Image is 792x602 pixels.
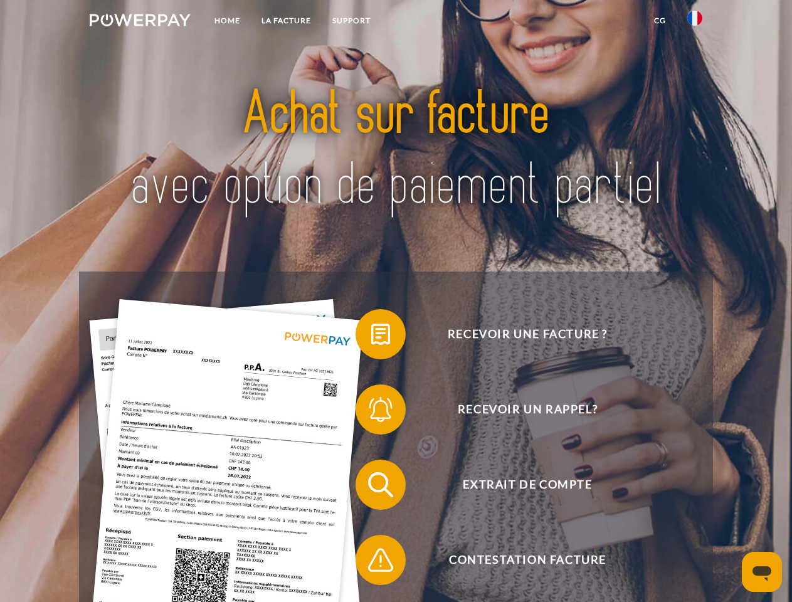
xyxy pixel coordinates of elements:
button: Recevoir un rappel? [356,384,682,435]
img: logo-powerpay-white.svg [90,14,191,26]
img: title-powerpay_fr.svg [120,60,672,240]
span: Extrait de compte [374,460,681,510]
img: qb_bill.svg [365,319,396,350]
a: CG [643,9,677,32]
a: Support [322,9,381,32]
iframe: Bouton de lancement de la fenêtre de messagerie [742,552,782,592]
img: qb_bell.svg [365,394,396,425]
img: qb_search.svg [365,469,396,500]
span: Recevoir un rappel? [374,384,681,435]
button: Contestation Facture [356,535,682,585]
span: Contestation Facture [374,535,681,585]
img: qb_warning.svg [365,544,396,576]
button: Extrait de compte [356,460,682,510]
span: Recevoir une facture ? [374,309,681,359]
a: Home [204,9,251,32]
button: Recevoir une facture ? [356,309,682,359]
a: LA FACTURE [251,9,322,32]
img: fr [687,11,702,26]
